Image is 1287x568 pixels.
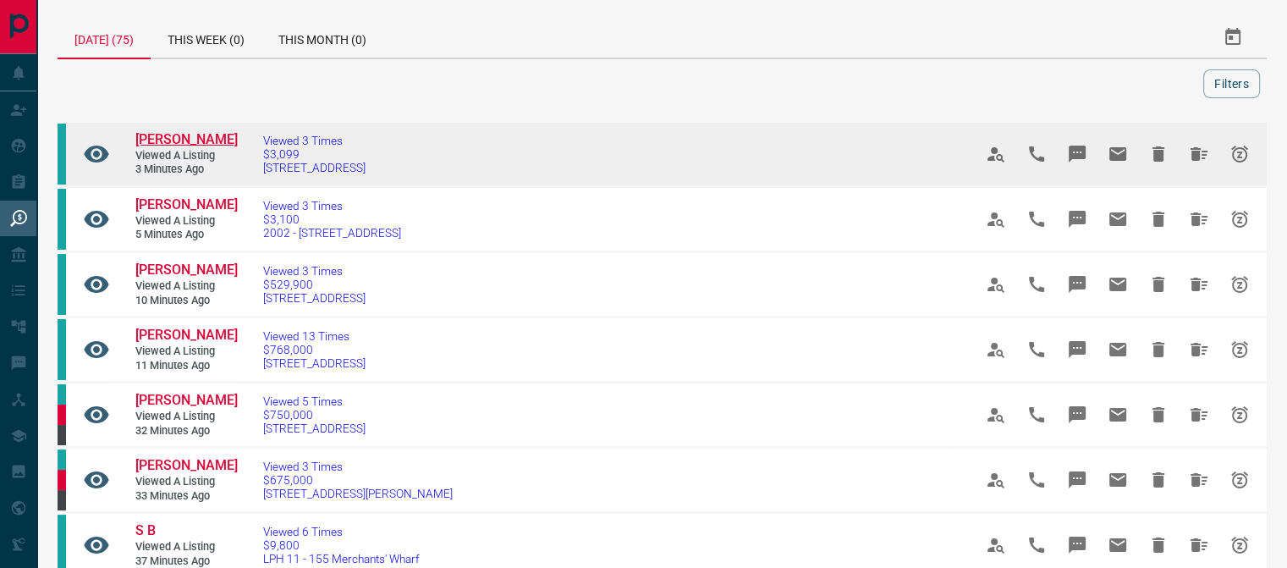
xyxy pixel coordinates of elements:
div: property.ca [58,405,66,425]
span: [PERSON_NAME] [135,262,238,278]
div: property.ca [58,470,66,490]
div: mrloft.ca [58,490,66,510]
span: Hide All from Phillip Williams [1179,134,1219,174]
span: Snooze [1219,134,1260,174]
div: condos.ca [58,319,66,380]
span: [PERSON_NAME] [135,196,238,212]
span: $3,099 [263,147,366,161]
span: [PERSON_NAME] [135,392,238,408]
span: [STREET_ADDRESS] [263,356,366,370]
span: Viewed a Listing [135,540,237,554]
a: [PERSON_NAME] [135,392,237,410]
span: [STREET_ADDRESS] [263,422,366,435]
a: [PERSON_NAME] [135,196,237,214]
span: Snooze [1219,264,1260,305]
span: Email [1097,264,1138,305]
span: Message [1057,264,1097,305]
span: Email [1097,199,1138,240]
a: Viewed 3 Times$3,099[STREET_ADDRESS] [263,134,366,174]
div: This Month (0) [261,17,383,58]
span: 32 minutes ago [135,424,237,438]
span: Viewed a Listing [135,279,237,294]
a: Viewed 13 Times$768,000[STREET_ADDRESS] [263,329,366,370]
span: Hide [1138,134,1179,174]
span: Hide [1138,329,1179,370]
span: Hide [1138,264,1179,305]
span: Hide All from S B [1179,525,1219,565]
span: $3,100 [263,212,401,226]
a: Viewed 3 Times$3,1002002 - [STREET_ADDRESS] [263,199,401,240]
span: Email [1097,460,1138,500]
span: Viewed a Listing [135,410,237,424]
a: Viewed 3 Times$675,000[STREET_ADDRESS][PERSON_NAME] [263,460,453,500]
span: Call [1016,264,1057,305]
span: View Profile [976,460,1016,500]
span: Viewed a Listing [135,149,237,163]
span: Viewed 3 Times [263,134,366,147]
a: Viewed 5 Times$750,000[STREET_ADDRESS] [263,394,366,435]
span: [STREET_ADDRESS] [263,161,366,174]
span: 11 minutes ago [135,359,237,373]
span: 10 minutes ago [135,294,237,308]
span: [PERSON_NAME] [135,131,238,147]
span: Email [1097,394,1138,435]
a: [PERSON_NAME] [135,262,237,279]
div: mrloft.ca [58,425,66,445]
span: Call [1016,525,1057,565]
span: [STREET_ADDRESS] [263,291,366,305]
span: Hide [1138,460,1179,500]
span: Hide All from Felix Kan [1179,264,1219,305]
span: 5 minutes ago [135,228,237,242]
span: Hide [1138,394,1179,435]
span: Call [1016,134,1057,174]
div: [DATE] (75) [58,17,151,59]
span: Viewed 13 Times [263,329,366,343]
span: Message [1057,329,1097,370]
span: Message [1057,199,1097,240]
span: View Profile [976,329,1016,370]
span: 33 minutes ago [135,489,237,504]
div: condos.ca [58,189,66,250]
span: Viewed 3 Times [263,460,453,473]
span: Hide All from Jocelyn Brown [1179,460,1219,500]
span: View Profile [976,199,1016,240]
span: Viewed a Listing [135,475,237,489]
span: Snooze [1219,329,1260,370]
span: Message [1057,460,1097,500]
span: View Profile [976,264,1016,305]
span: Message [1057,394,1097,435]
a: S B [135,522,237,540]
span: Snooze [1219,525,1260,565]
span: Viewed 3 Times [263,199,401,212]
div: condos.ca [58,254,66,315]
span: Snooze [1219,460,1260,500]
span: Viewed a Listing [135,214,237,229]
span: Message [1057,134,1097,174]
span: S B [135,522,156,538]
span: [PERSON_NAME] [135,457,238,473]
div: condos.ca [58,124,66,185]
span: View Profile [976,525,1016,565]
span: $675,000 [263,473,453,487]
span: Hide [1138,525,1179,565]
span: Hide [1138,199,1179,240]
span: Snooze [1219,394,1260,435]
span: View Profile [976,394,1016,435]
div: This Week (0) [151,17,261,58]
span: Hide All from Eileen Lau [1179,329,1219,370]
span: LPH 11 - 155 Merchants' Wharf [263,552,420,565]
a: [PERSON_NAME] [135,327,237,345]
span: Email [1097,329,1138,370]
span: Snooze [1219,199,1260,240]
button: Select Date Range [1213,17,1253,58]
span: Call [1016,394,1057,435]
span: $9,800 [263,538,420,552]
span: View Profile [976,134,1016,174]
span: Call [1016,329,1057,370]
span: $750,000 [263,408,366,422]
span: $768,000 [263,343,366,356]
a: [PERSON_NAME] [135,131,237,149]
a: Viewed 6 Times$9,800LPH 11 - 155 Merchants' Wharf [263,525,420,565]
span: Message [1057,525,1097,565]
span: Viewed 3 Times [263,264,366,278]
